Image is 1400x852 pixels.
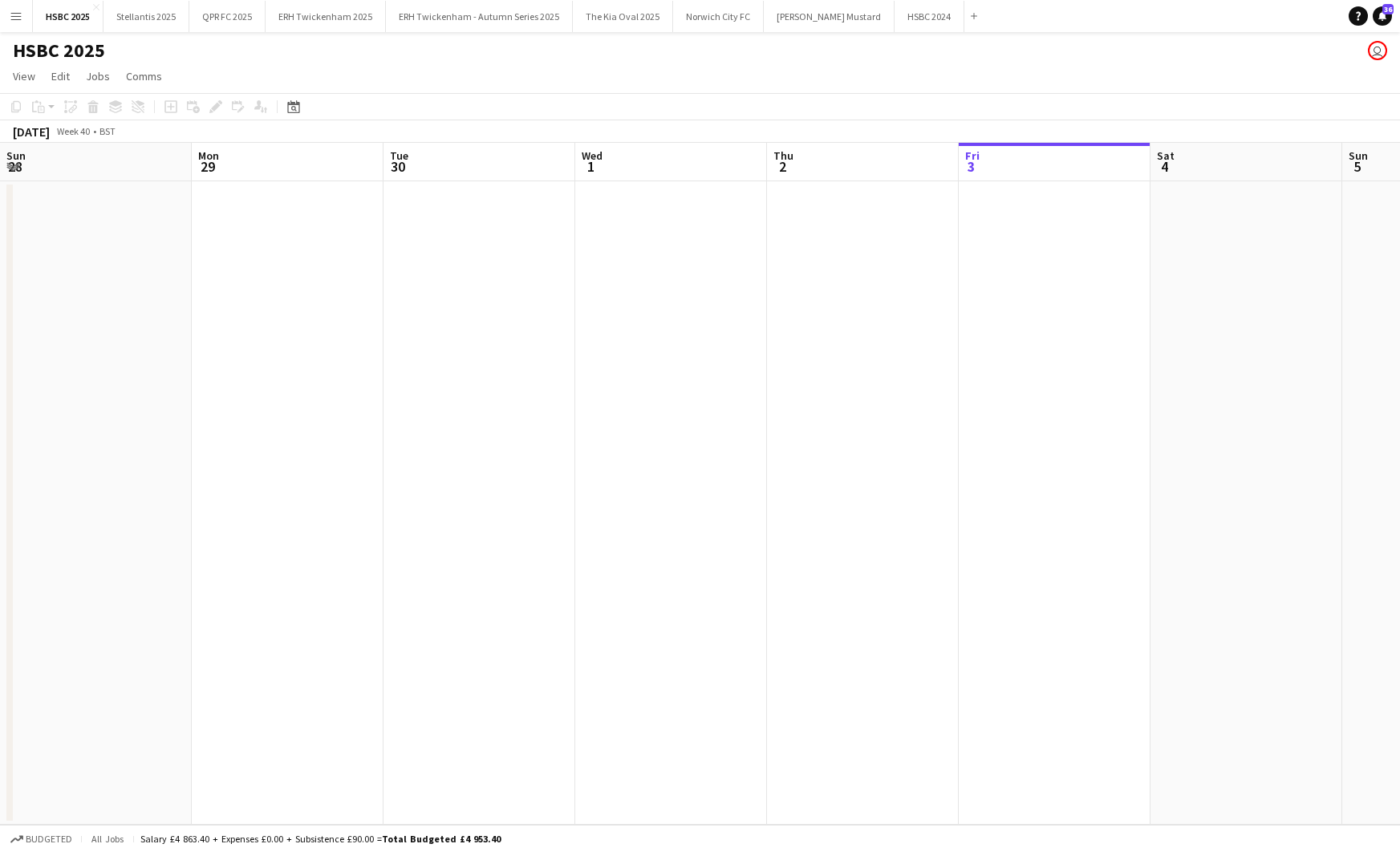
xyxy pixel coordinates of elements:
span: Edit [51,69,70,83]
span: Sun [6,148,26,163]
span: Fri [965,148,980,163]
span: Week 40 [53,125,93,137]
span: 36 [1382,4,1394,14]
div: [DATE] [13,124,50,140]
div: BST [99,125,116,137]
button: ERH Twickenham 2025 [266,1,386,32]
span: 3 [963,157,980,176]
span: View [13,69,35,83]
span: Tue [390,148,408,163]
div: Salary £4 863.40 + Expenses £0.00 + Subsistence £90.00 = [140,833,501,845]
span: 1 [579,157,603,176]
a: View [6,66,42,87]
button: HSBC 2025 [33,1,103,32]
span: 30 [388,157,408,176]
span: All jobs [88,833,127,845]
span: Sat [1157,148,1175,163]
a: Comms [120,66,168,87]
span: Mon [198,148,219,163]
span: 28 [4,157,26,176]
a: Jobs [79,66,116,87]
button: QPR FC 2025 [189,1,266,32]
h1: HSBC 2025 [13,39,105,63]
button: ERH Twickenham - Autumn Series 2025 [386,1,573,32]
span: 29 [196,157,219,176]
span: 4 [1154,157,1175,176]
span: 5 [1346,157,1368,176]
app-user-avatar: Sam Johannesson [1368,41,1387,60]
span: Thu [773,148,793,163]
button: Stellantis 2025 [103,1,189,32]
button: Norwich City FC [673,1,764,32]
span: Comms [126,69,162,83]
span: 2 [771,157,793,176]
button: [PERSON_NAME] Mustard [764,1,895,32]
button: The Kia Oval 2025 [573,1,673,32]
a: Edit [45,66,76,87]
span: Sun [1349,148,1368,163]
span: Budgeted [26,834,72,845]
span: Wed [582,148,603,163]
span: Total Budgeted £4 953.40 [382,833,501,845]
button: Budgeted [8,830,75,848]
button: HSBC 2024 [895,1,964,32]
span: Jobs [86,69,110,83]
a: 36 [1373,6,1392,26]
